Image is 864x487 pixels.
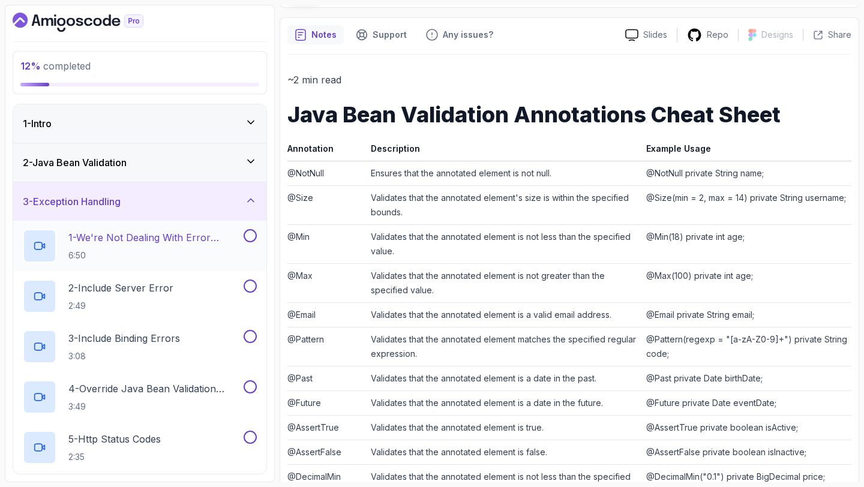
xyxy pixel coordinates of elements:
[23,194,121,209] h3: 3 - Exception Handling
[287,103,851,127] h1: Java Bean Validation Annotations Cheat Sheet
[311,29,337,41] p: Notes
[287,161,366,185] td: @NotNull
[68,401,241,413] p: 3:49
[366,185,641,224] td: Validates that the annotated element's size is within the specified bounds.
[373,29,407,41] p: Support
[366,415,641,440] td: Validates that the annotated element is true.
[641,415,851,440] td: @AssertTrue private boolean isActive;
[641,263,851,302] td: @Max(100) private int age;
[641,141,851,161] th: Example Usage
[13,143,266,182] button: 2-Java Bean Validation
[23,155,127,170] h3: 2 - Java Bean Validation
[287,440,366,464] td: @AssertFalse
[366,440,641,464] td: Validates that the annotated element is false.
[366,302,641,327] td: Validates that the annotated element is a valid email address.
[641,366,851,390] td: @Past private Date birthDate;
[287,415,366,440] td: @AssertTrue
[287,366,366,390] td: @Past
[68,230,241,245] p: 1 - We're Not Dealing With Error Properply
[443,29,493,41] p: Any issues?
[68,350,180,362] p: 3:08
[349,25,414,44] button: Support button
[366,161,641,185] td: Ensures that the annotated element is not null.
[616,29,677,41] a: Slides
[707,29,728,41] p: Repo
[803,29,851,41] button: Share
[23,380,257,414] button: 4-Override Java Bean Validation Messages3:49
[287,141,366,161] th: Annotation
[366,224,641,263] td: Validates that the annotated element is not less than the specified value.
[287,327,366,366] td: @Pattern
[68,331,180,345] p: 3 - Include Binding Errors
[366,390,641,415] td: Validates that the annotated element is a date in the future.
[68,451,161,463] p: 2:35
[287,302,366,327] td: @Email
[68,381,241,396] p: 4 - Override Java Bean Validation Messages
[20,60,91,72] span: completed
[366,366,641,390] td: Validates that the annotated element is a date in the past.
[677,28,738,43] a: Repo
[366,141,641,161] th: Description
[366,327,641,366] td: Validates that the annotated element matches the specified regular expression.
[23,229,257,263] button: 1-We're Not Dealing With Error Properply6:50
[23,116,52,131] h3: 1 - Intro
[287,185,366,224] td: @Size
[641,327,851,366] td: @Pattern(regexp = "[a-zA-Z0-9]+") private String code;
[287,390,366,415] td: @Future
[23,279,257,313] button: 2-Include Server Error2:49
[366,263,641,302] td: Validates that the annotated element is not greater than the specified value.
[68,249,241,261] p: 6:50
[419,25,500,44] button: Feedback button
[13,13,171,32] a: Dashboard
[641,390,851,415] td: @Future private Date eventDate;
[641,440,851,464] td: @AssertFalse private boolean isInactive;
[13,182,266,221] button: 3-Exception Handling
[68,281,173,295] p: 2 - Include Server Error
[287,25,344,44] button: notes button
[13,104,266,143] button: 1-Intro
[68,432,161,446] p: 5 - Http Status Codes
[20,60,41,72] span: 12 %
[761,29,793,41] p: Designs
[287,263,366,302] td: @Max
[641,185,851,224] td: @Size(min = 2, max = 14) private String username;
[641,302,851,327] td: @Email private String email;
[287,71,851,88] p: ~2 min read
[641,224,851,263] td: @Min(18) private int age;
[23,330,257,363] button: 3-Include Binding Errors3:08
[23,431,257,464] button: 5-Http Status Codes2:35
[828,29,851,41] p: Share
[68,300,173,312] p: 2:49
[641,161,851,185] td: @NotNull private String name;
[287,224,366,263] td: @Min
[643,29,667,41] p: Slides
